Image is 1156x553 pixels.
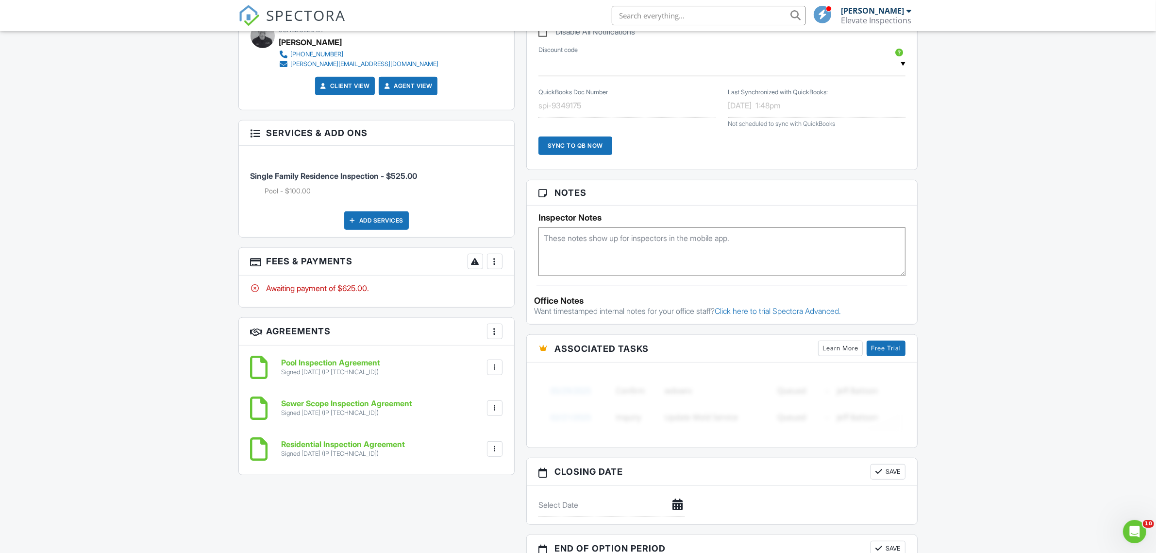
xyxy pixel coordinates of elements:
[251,153,503,204] li: Service: Single Family Residence Inspection
[282,368,381,376] div: Signed [DATE] (IP [TECHNICAL_ID])
[291,51,344,58] div: [PHONE_NUMBER]
[538,46,578,54] label: Discount code
[538,370,906,438] img: blurred-tasks-251b60f19c3f713f9215ee2a18cbf2105fc2d72fcd585247cf5e9ec0c957c1dd.png
[538,88,608,97] label: QuickBooks Doc Number
[382,81,432,91] a: Agent View
[239,318,514,346] h3: Agreements
[238,5,260,26] img: The Best Home Inspection Software - Spectora
[538,493,685,517] input: Select Date
[841,16,912,25] div: Elevate Inspections
[282,450,405,458] div: Signed [DATE] (IP [TECHNICAL_ID])
[282,359,381,367] h6: Pool Inspection Agreement
[282,359,381,376] a: Pool Inspection Agreement Signed [DATE] (IP [TECHNICAL_ID])
[612,6,806,25] input: Search everything...
[554,465,623,478] span: Closing date
[265,186,503,196] li: Add on: Pool
[239,248,514,276] h3: Fees & Payments
[728,88,828,97] label: Last Synchronized with QuickBooks:
[538,137,612,155] div: Sync to QB Now
[538,213,906,223] h5: Inspector Notes
[344,211,409,230] div: Add Services
[841,6,905,16] div: [PERSON_NAME]
[291,60,439,68] div: [PERSON_NAME][EMAIL_ADDRESS][DOMAIN_NAME]
[534,296,910,306] div: Office Notes
[282,399,413,408] h6: Sewer Scope Inspection Agreement
[867,341,905,356] a: Free Trial
[267,5,346,25] span: SPECTORA
[238,13,346,34] a: SPECTORA
[715,306,841,316] a: Click here to trial Spectora Advanced.
[282,440,405,457] a: Residential Inspection Agreement Signed [DATE] (IP [TECHNICAL_ID])
[251,283,503,294] div: Awaiting payment of $625.00.
[239,121,514,146] h3: Services & Add ons
[318,81,370,91] a: Client View
[279,35,342,50] div: [PERSON_NAME]
[534,306,910,316] p: Want timestamped internal notes for your office staff?
[728,120,835,127] span: Not scheduled to sync with QuickBooks
[527,180,918,206] h3: Notes
[282,409,413,417] div: Signed [DATE] (IP [TECHNICAL_ID])
[282,440,405,449] h6: Residential Inspection Agreement
[1123,520,1146,543] iframe: Intercom live chat
[1143,520,1154,528] span: 10
[279,59,439,69] a: [PERSON_NAME][EMAIL_ADDRESS][DOMAIN_NAME]
[282,399,413,416] a: Sewer Scope Inspection Agreement Signed [DATE] (IP [TECHNICAL_ID])
[251,171,418,181] span: Single Family Residence Inspection - $525.00
[538,27,635,39] label: Disable All Notifications
[279,50,439,59] a: [PHONE_NUMBER]
[554,342,649,355] span: Associated Tasks
[818,341,863,356] a: Learn More
[871,464,905,480] button: Save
